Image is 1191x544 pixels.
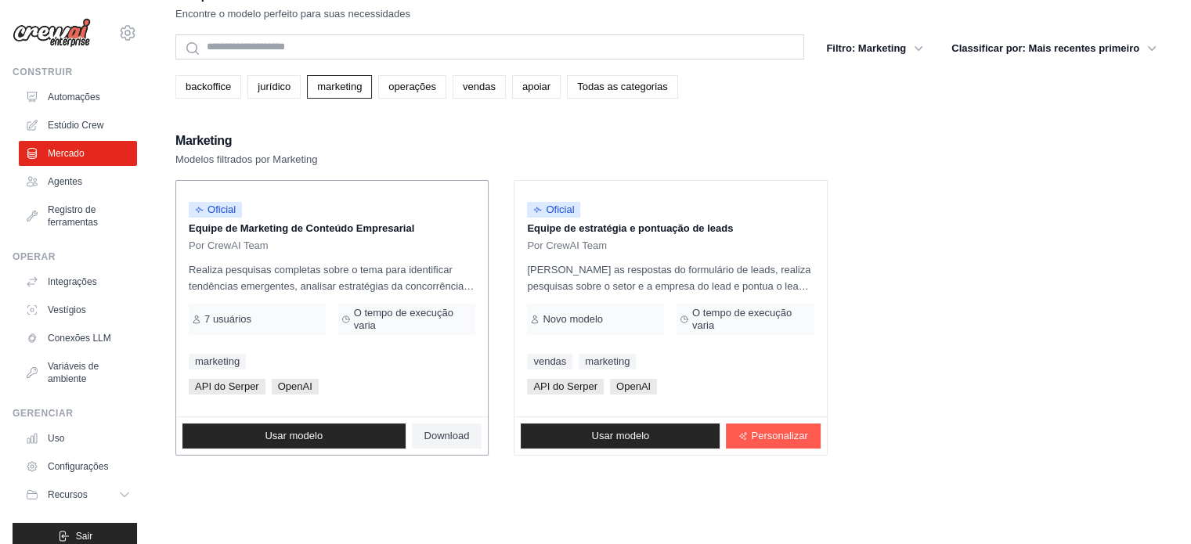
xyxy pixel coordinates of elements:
a: apoiar [512,75,561,99]
button: Recursos [19,482,137,507]
a: backoffice [175,75,241,99]
a: jurídico [247,75,301,99]
font: OpenAI [278,380,312,392]
font: Estúdio Crew [48,120,103,131]
font: API do Serper [195,380,259,392]
font: O tempo de execução varia [354,307,453,331]
font: Realiza pesquisas completas sobre o tema para identificar tendências emergentes, analisar estraté... [189,264,474,441]
font: Conexões LLM [48,333,111,344]
font: O tempo de execução varia [692,307,792,331]
a: Todas as categorias [567,75,678,99]
a: Mercado [19,141,137,166]
a: marketing [189,354,246,369]
font: Gerenciar [13,408,73,419]
font: Registro de ferramentas [48,204,98,228]
a: Uso [19,426,137,451]
font: apoiar [522,81,550,92]
a: vendas [453,75,506,99]
font: Vestígios [48,304,86,315]
font: Classificar por: Mais recentes primeiro [951,42,1139,54]
a: Variáveis ​​de ambiente [19,354,137,391]
a: Registro de ferramentas [19,197,137,235]
img: Logotipo [13,18,91,48]
a: marketing [579,354,636,369]
font: Usar modelo [265,430,323,441]
font: Por CrewAI Team [189,240,269,251]
font: marketing [195,355,240,367]
font: Equipe de Marketing de Conteúdo Empresarial [189,222,414,234]
font: Configurações [48,461,108,472]
font: Automações [48,92,100,103]
font: API do Serper [533,380,597,392]
font: Variáveis ​​de ambiente [48,361,99,384]
font: OpenAI [616,380,651,392]
a: Usar modelo [521,423,720,449]
a: Usar modelo [182,423,406,449]
a: Automações [19,85,137,110]
font: Agentes [48,176,82,187]
font: Oficial [546,204,574,215]
font: Personalizar [751,430,807,441]
a: Personalizar [726,423,820,449]
font: Encontre o modelo perfeito para suas necessidades [175,8,410,20]
font: Equipe de estratégia e pontuação de leads [527,222,733,234]
font: 7 usuários [204,313,251,325]
button: Classificar por: Mais recentes primeiro [942,34,1166,63]
a: Vestígios [19,297,137,322]
font: Operar [13,251,56,262]
font: jurídico [258,81,291,92]
font: Novo modelo [543,313,603,325]
a: vendas [527,354,572,369]
font: Oficial [208,204,236,215]
font: vendas [463,81,496,92]
font: Usar modelo [592,430,650,441]
a: Integrações [19,269,137,294]
button: Filtro: Marketing [817,34,933,63]
font: Integrações [48,276,97,287]
font: backoffice [186,81,231,92]
a: Estúdio Crew [19,113,137,138]
a: Agentes [19,169,137,194]
font: Modelos filtrados por Marketing [175,153,317,165]
font: marketing [585,355,630,367]
a: marketing [307,75,372,99]
font: Marketing [175,134,232,147]
a: Download [412,423,482,449]
font: Por CrewAI Team [527,240,607,251]
font: [PERSON_NAME] as respostas do formulário de leads, realiza pesquisas sobre o setor e a empresa do... [527,264,810,375]
a: operações [378,75,446,99]
font: Filtro: Marketing [826,42,906,54]
a: Conexões LLM [19,326,137,351]
font: Recursos [48,489,88,500]
font: Download [424,430,470,441]
font: vendas [533,355,566,367]
font: Construir [13,67,73,77]
font: marketing [317,81,362,92]
font: Uso [48,433,64,444]
a: Configurações [19,454,137,479]
font: Mercado [48,148,85,159]
font: Sair [76,531,92,542]
font: Todas as categorias [577,81,668,92]
font: operações [388,81,436,92]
